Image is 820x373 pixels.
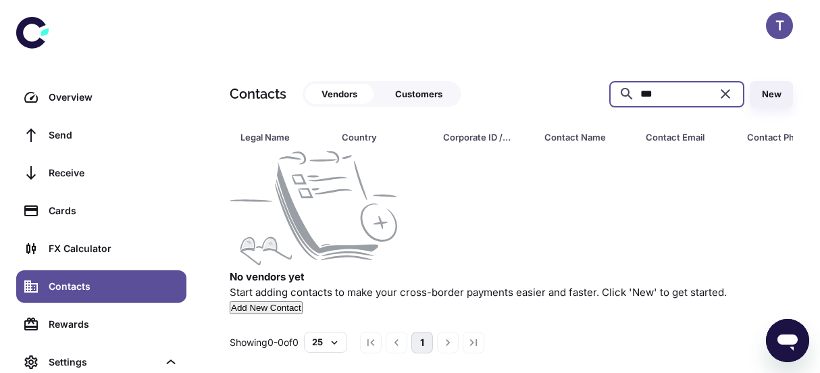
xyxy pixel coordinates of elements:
[766,12,793,39] button: T
[646,128,713,147] div: Contact Email
[49,317,178,332] div: Rewards
[49,355,158,370] div: Settings
[49,90,178,105] div: Overview
[240,128,326,147] span: Legal Name
[230,270,793,285] h4: No vendors yet
[646,128,731,147] span: Contact Email
[49,279,178,294] div: Contacts
[379,84,459,104] button: Customers
[544,128,630,147] span: Contact Name
[766,319,809,362] iframe: Button to launch messaging window
[411,332,433,353] button: page 1
[16,270,186,303] a: Contacts
[750,81,793,107] button: New
[16,157,186,189] a: Receive
[443,128,528,147] span: Corporate ID / VAT
[747,128,815,147] div: Contact Phone
[16,119,186,151] a: Send
[16,308,186,341] a: Rewards
[240,128,308,147] div: Legal Name
[342,128,409,147] div: Country
[230,84,286,104] h1: Contacts
[230,301,303,314] button: Add New Contact
[230,285,793,301] p: Start adding contacts to make your cross-border payments easier and faster. Click 'New' to get st...
[49,203,178,218] div: Cards
[49,128,178,143] div: Send
[342,128,427,147] span: Country
[443,128,511,147] div: Corporate ID / VAT
[16,195,186,227] a: Cards
[16,81,186,114] a: Overview
[544,128,612,147] div: Contact Name
[16,232,186,265] a: FX Calculator
[358,332,486,353] nav: pagination navigation
[49,166,178,180] div: Receive
[230,335,299,350] p: Showing 0-0 of 0
[49,241,178,256] div: FX Calculator
[304,332,347,352] button: 25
